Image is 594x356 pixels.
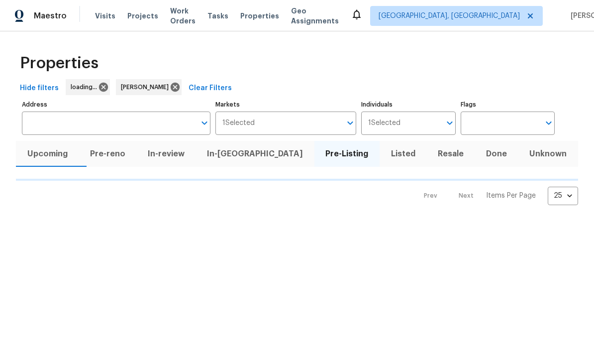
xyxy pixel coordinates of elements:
[34,11,67,21] span: Maestro
[16,79,63,98] button: Hide filters
[443,116,457,130] button: Open
[343,116,357,130] button: Open
[207,12,228,19] span: Tasks
[386,147,420,161] span: Listed
[486,191,536,201] p: Items Per Page
[22,102,210,108] label: Address
[524,147,572,161] span: Unknown
[198,116,211,130] button: Open
[542,116,556,130] button: Open
[481,147,512,161] span: Done
[432,147,469,161] span: Resale
[291,6,339,26] span: Geo Assignments
[189,82,232,95] span: Clear Filters
[202,147,308,161] span: In-[GEOGRAPHIC_DATA]
[368,119,400,127] span: 1 Selected
[95,11,115,21] span: Visits
[215,102,357,108] label: Markets
[22,147,73,161] span: Upcoming
[320,147,374,161] span: Pre-Listing
[240,11,279,21] span: Properties
[379,11,520,21] span: [GEOGRAPHIC_DATA], [GEOGRAPHIC_DATA]
[20,82,59,95] span: Hide filters
[170,6,196,26] span: Work Orders
[20,58,99,68] span: Properties
[121,82,173,92] span: [PERSON_NAME]
[71,82,101,92] span: loading...
[66,79,110,95] div: loading...
[127,11,158,21] span: Projects
[548,183,578,209] div: 25
[116,79,182,95] div: [PERSON_NAME]
[461,102,555,108] label: Flags
[222,119,255,127] span: 1 Selected
[185,79,236,98] button: Clear Filters
[142,147,190,161] span: In-review
[85,147,130,161] span: Pre-reno
[414,187,578,205] nav: Pagination Navigation
[361,102,455,108] label: Individuals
